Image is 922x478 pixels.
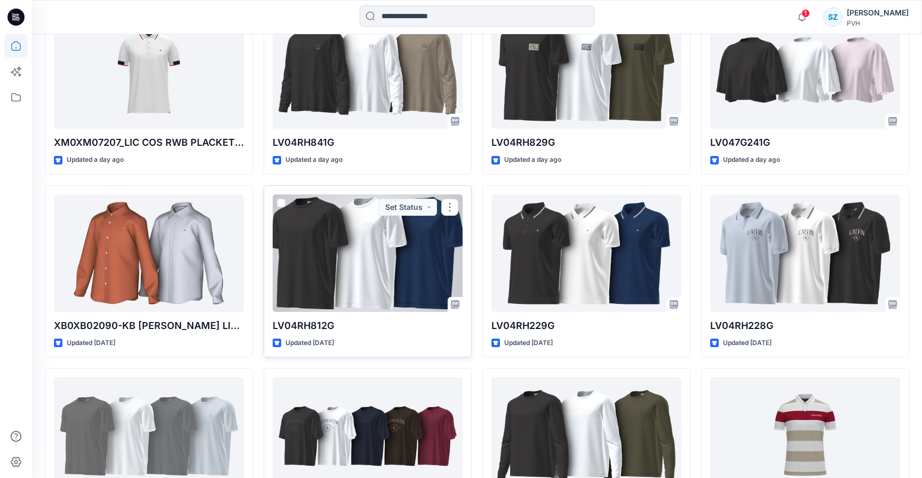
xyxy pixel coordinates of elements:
[491,318,681,333] p: LV04RH229G
[285,338,334,349] p: Updated [DATE]
[504,154,561,166] p: Updated a day ago
[491,194,681,312] a: LV04RH229G
[273,135,463,150] p: LV04RH841G
[801,9,810,18] span: 1
[54,194,244,312] a: XB0XB02090-KB HUEY LS LINEN SLD SHIRT-PROTO-V01
[710,318,900,333] p: LV04RH228G
[491,135,681,150] p: LV04RH829G
[491,11,681,129] a: LV04RH829G
[710,11,900,129] a: LV047G241G
[54,135,244,150] p: XM0XM07207_LIC COS RWB PLACKET SS POLO RF
[273,318,463,333] p: LV04RH812G
[710,194,900,312] a: LV04RH228G
[67,338,115,349] p: Updated [DATE]
[504,338,553,349] p: Updated [DATE]
[54,11,244,129] a: XM0XM07207_LIC COS RWB PLACKET SS POLO RF
[723,154,780,166] p: Updated a day ago
[723,338,772,349] p: Updated [DATE]
[273,194,463,312] a: LV04RH812G
[823,7,842,27] div: SZ
[285,154,343,166] p: Updated a day ago
[54,318,244,333] p: XB0XB02090-KB [PERSON_NAME] LINEN SLD SHIRT-PROTO-V01
[710,135,900,150] p: LV047G241G
[67,154,124,166] p: Updated a day ago
[847,6,909,19] div: [PERSON_NAME]
[847,19,909,27] div: PVH
[273,11,463,129] a: LV04RH841G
